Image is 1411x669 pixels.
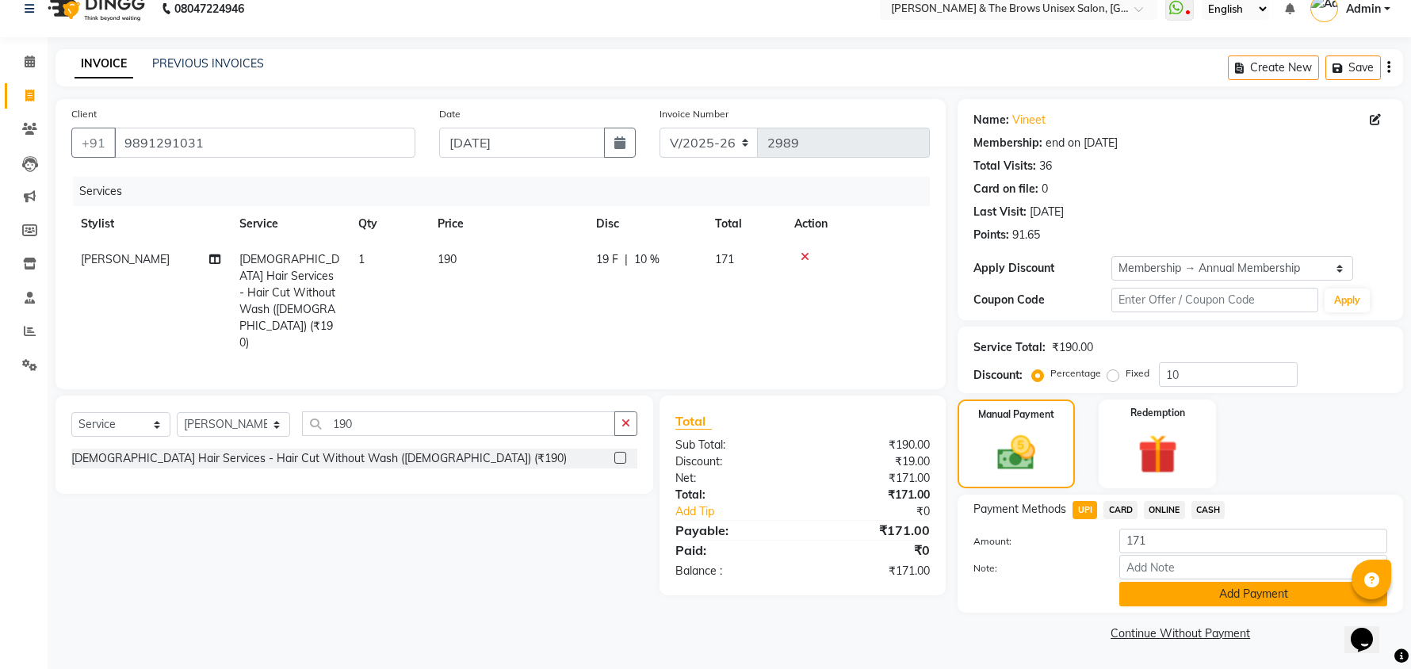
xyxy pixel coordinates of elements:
[428,206,587,242] th: Price
[663,437,803,453] div: Sub Total:
[803,470,943,487] div: ₹171.00
[985,431,1047,475] img: _cash.svg
[1012,227,1040,243] div: 91.65
[81,252,170,266] span: [PERSON_NAME]
[973,181,1038,197] div: Card on file:
[973,260,1111,277] div: Apply Discount
[803,487,943,503] div: ₹171.00
[1103,501,1138,519] span: CARD
[663,453,803,470] div: Discount:
[675,413,712,430] span: Total
[625,251,628,268] span: |
[1119,582,1387,606] button: Add Payment
[785,206,930,242] th: Action
[1325,289,1370,312] button: Apply
[358,252,365,266] span: 1
[973,158,1036,174] div: Total Visits:
[1126,430,1190,479] img: _gift.svg
[663,541,803,560] div: Paid:
[1111,288,1318,312] input: Enter Offer / Coupon Code
[1073,501,1097,519] span: UPI
[803,453,943,470] div: ₹19.00
[663,521,803,540] div: Payable:
[803,563,943,579] div: ₹171.00
[349,206,428,242] th: Qty
[71,450,567,467] div: [DEMOGRAPHIC_DATA] Hair Services - Hair Cut Without Wash ([DEMOGRAPHIC_DATA]) (₹190)
[803,541,943,560] div: ₹0
[973,501,1066,518] span: Payment Methods
[663,487,803,503] div: Total:
[439,107,461,121] label: Date
[230,206,349,242] th: Service
[71,206,230,242] th: Stylist
[978,407,1054,422] label: Manual Payment
[1346,1,1381,17] span: Admin
[1050,366,1101,380] label: Percentage
[71,128,116,158] button: +91
[663,563,803,579] div: Balance :
[1344,606,1395,653] iframe: chat widget
[1130,406,1185,420] label: Redemption
[803,521,943,540] div: ₹171.00
[973,339,1046,356] div: Service Total:
[152,56,264,71] a: PREVIOUS INVOICES
[1046,135,1118,151] div: end on [DATE]
[71,107,97,121] label: Client
[715,252,734,266] span: 171
[803,437,943,453] div: ₹190.00
[973,292,1111,308] div: Coupon Code
[1119,529,1387,553] input: Amount
[660,107,728,121] label: Invoice Number
[302,411,615,436] input: Search or Scan
[973,227,1009,243] div: Points:
[973,204,1027,220] div: Last Visit:
[973,112,1009,128] div: Name:
[1012,112,1046,128] a: Vineet
[438,252,457,266] span: 190
[73,177,942,206] div: Services
[1039,158,1052,174] div: 36
[663,470,803,487] div: Net:
[961,625,1400,642] a: Continue Without Payment
[239,252,339,350] span: [DEMOGRAPHIC_DATA] Hair Services - Hair Cut Without Wash ([DEMOGRAPHIC_DATA]) (₹190)
[75,50,133,78] a: INVOICE
[1052,339,1093,356] div: ₹190.00
[962,561,1107,575] label: Note:
[1119,555,1387,579] input: Add Note
[973,367,1023,384] div: Discount:
[663,503,826,520] a: Add Tip
[587,206,705,242] th: Disc
[1144,501,1185,519] span: ONLINE
[1325,55,1381,80] button: Save
[1126,366,1149,380] label: Fixed
[114,128,415,158] input: Search by Name/Mobile/Email/Code
[1191,501,1226,519] span: CASH
[1030,204,1064,220] div: [DATE]
[634,251,660,268] span: 10 %
[1228,55,1319,80] button: Create New
[973,135,1042,151] div: Membership:
[596,251,618,268] span: 19 F
[1042,181,1048,197] div: 0
[826,503,942,520] div: ₹0
[705,206,785,242] th: Total
[962,534,1107,549] label: Amount:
